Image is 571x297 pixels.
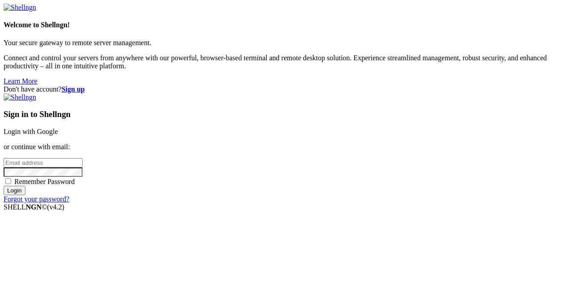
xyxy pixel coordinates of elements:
h4: Welcome to Shellngn! [4,21,567,29]
img: Shellngn [4,4,36,12]
input: Remember Password [5,178,11,184]
img: Shellngn [4,93,36,101]
span: SHELL © [4,203,64,211]
a: Forgot your password? [4,195,69,203]
a: Login with Google [4,128,58,135]
a: Sign up [62,85,85,93]
p: Connect and control your servers from anywhere with our powerful, browser-based terminal and remo... [4,54,567,70]
span: Remember Password [14,178,75,185]
input: Email address [4,158,83,167]
h3: Sign in to Shellngn [4,109,567,119]
div: Don't have account? [4,85,567,93]
a: Learn More [4,77,37,85]
input: Login [4,186,25,195]
b: NGN [26,203,42,211]
p: Your secure gateway to remote server management. [4,39,567,47]
span: 4.2.0 [47,203,65,211]
p: or continue with email: [4,143,567,151]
